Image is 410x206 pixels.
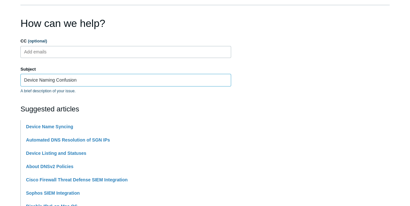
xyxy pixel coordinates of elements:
label: CC [20,38,231,44]
a: Cisco Firewall Threat Defense SIEM Integration [26,177,128,182]
a: Device Listing and Statuses [26,151,86,156]
span: (optional) [28,39,47,43]
a: Automated DNS Resolution of SGN IPs [26,137,110,143]
label: Subject [20,66,231,73]
a: Device Name Syncing [26,124,73,129]
a: About DNSv2 Policies [26,164,73,169]
a: Sophos SIEM Integration [26,190,80,196]
input: Add emails [22,47,60,57]
h1: How can we help? [20,16,231,31]
h2: Suggested articles [20,104,231,114]
p: A brief description of your issue. [20,88,231,94]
